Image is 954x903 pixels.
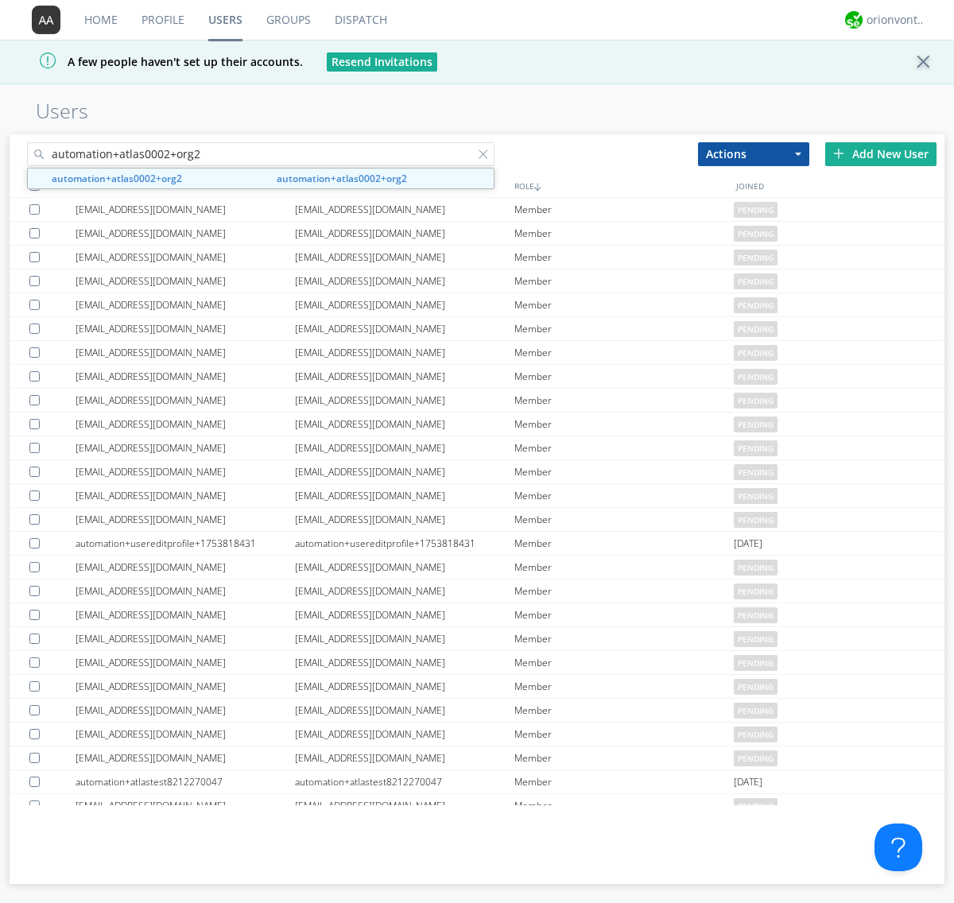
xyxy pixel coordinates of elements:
a: [EMAIL_ADDRESS][DOMAIN_NAME][EMAIL_ADDRESS][DOMAIN_NAME]Memberpending [10,651,944,675]
a: [EMAIL_ADDRESS][DOMAIN_NAME][EMAIL_ADDRESS][DOMAIN_NAME]Memberpending [10,556,944,579]
a: [EMAIL_ADDRESS][DOMAIN_NAME][EMAIL_ADDRESS][DOMAIN_NAME]Memberpending [10,699,944,723]
img: 29d36aed6fa347d5a1537e7736e6aa13 [845,11,863,29]
div: [EMAIL_ADDRESS][DOMAIN_NAME] [295,198,514,221]
div: [EMAIL_ADDRESS][DOMAIN_NAME] [295,651,514,674]
span: pending [734,488,778,504]
div: automation+atlastest8212270047 [295,770,514,793]
div: Member [514,436,734,459]
a: automation+atlastest8212270047automation+atlastest8212270047Member[DATE] [10,770,944,794]
div: Member [514,365,734,388]
div: Member [514,699,734,722]
span: pending [734,607,778,623]
a: [EMAIL_ADDRESS][DOMAIN_NAME][EMAIL_ADDRESS][DOMAIN_NAME]Memberpending [10,317,944,341]
span: pending [734,440,778,456]
span: pending [734,798,778,814]
span: [DATE] [734,532,762,556]
a: [EMAIL_ADDRESS][DOMAIN_NAME][EMAIL_ADDRESS][DOMAIN_NAME]Memberpending [10,269,944,293]
div: Member [514,341,734,364]
div: [EMAIL_ADDRESS][DOMAIN_NAME] [295,603,514,626]
iframe: Toggle Customer Support [874,824,922,871]
span: pending [734,750,778,766]
div: automation+atlastest8212270047 [76,770,295,793]
div: Member [514,770,734,793]
div: [EMAIL_ADDRESS][DOMAIN_NAME] [76,460,295,483]
button: Actions [698,142,809,166]
div: [EMAIL_ADDRESS][DOMAIN_NAME] [76,269,295,293]
div: [EMAIL_ADDRESS][DOMAIN_NAME] [76,365,295,388]
div: [EMAIL_ADDRESS][DOMAIN_NAME] [76,436,295,459]
div: [EMAIL_ADDRESS][DOMAIN_NAME] [295,413,514,436]
a: [EMAIL_ADDRESS][DOMAIN_NAME][EMAIL_ADDRESS][DOMAIN_NAME]Memberpending [10,579,944,603]
div: [EMAIL_ADDRESS][DOMAIN_NAME] [76,222,295,245]
div: Member [514,675,734,698]
span: A few people haven't set up their accounts. [12,54,303,69]
div: [EMAIL_ADDRESS][DOMAIN_NAME] [295,699,514,722]
div: [EMAIL_ADDRESS][DOMAIN_NAME] [295,317,514,340]
div: [EMAIL_ADDRESS][DOMAIN_NAME] [295,246,514,269]
input: Search users [27,142,494,166]
div: Member [514,651,734,674]
span: pending [734,321,778,337]
span: pending [734,369,778,385]
div: [EMAIL_ADDRESS][DOMAIN_NAME] [295,269,514,293]
a: [EMAIL_ADDRESS][DOMAIN_NAME][EMAIL_ADDRESS][DOMAIN_NAME]Memberpending [10,675,944,699]
span: pending [734,703,778,719]
div: automation+usereditprofile+1753818431 [76,532,295,555]
strong: automation+atlas0002+org2 [52,172,182,185]
div: [EMAIL_ADDRESS][DOMAIN_NAME] [76,293,295,316]
div: [EMAIL_ADDRESS][DOMAIN_NAME] [295,460,514,483]
div: [EMAIL_ADDRESS][DOMAIN_NAME] [76,723,295,746]
div: Member [514,317,734,340]
div: [EMAIL_ADDRESS][DOMAIN_NAME] [295,389,514,412]
div: [EMAIL_ADDRESS][DOMAIN_NAME] [76,341,295,364]
a: [EMAIL_ADDRESS][DOMAIN_NAME][EMAIL_ADDRESS][DOMAIN_NAME]Memberpending [10,341,944,365]
div: [EMAIL_ADDRESS][DOMAIN_NAME] [295,222,514,245]
span: pending [734,297,778,313]
div: [EMAIL_ADDRESS][DOMAIN_NAME] [76,556,295,579]
div: [EMAIL_ADDRESS][DOMAIN_NAME] [295,746,514,769]
div: [EMAIL_ADDRESS][DOMAIN_NAME] [295,436,514,459]
a: [EMAIL_ADDRESS][DOMAIN_NAME][EMAIL_ADDRESS][DOMAIN_NAME]Memberpending [10,436,944,460]
div: Member [514,460,734,483]
div: [EMAIL_ADDRESS][DOMAIN_NAME] [295,341,514,364]
div: [EMAIL_ADDRESS][DOMAIN_NAME] [76,508,295,531]
div: [EMAIL_ADDRESS][DOMAIN_NAME] [76,198,295,221]
span: [DATE] [734,770,762,794]
a: [EMAIL_ADDRESS][DOMAIN_NAME][EMAIL_ADDRESS][DOMAIN_NAME]Memberpending [10,198,944,222]
div: Member [514,579,734,603]
a: [EMAIL_ADDRESS][DOMAIN_NAME][EMAIL_ADDRESS][DOMAIN_NAME]Memberpending [10,365,944,389]
span: pending [734,560,778,576]
div: [EMAIL_ADDRESS][DOMAIN_NAME] [76,389,295,412]
a: [EMAIL_ADDRESS][DOMAIN_NAME][EMAIL_ADDRESS][DOMAIN_NAME]Memberpending [10,627,944,651]
span: pending [734,250,778,265]
span: pending [734,583,778,599]
div: Member [514,293,734,316]
span: pending [734,631,778,647]
a: [EMAIL_ADDRESS][DOMAIN_NAME][EMAIL_ADDRESS][DOMAIN_NAME]Memberpending [10,484,944,508]
div: [EMAIL_ADDRESS][DOMAIN_NAME] [295,794,514,817]
div: [EMAIL_ADDRESS][DOMAIN_NAME] [295,675,514,698]
div: JOINED [732,174,954,197]
a: [EMAIL_ADDRESS][DOMAIN_NAME][EMAIL_ADDRESS][DOMAIN_NAME]Memberpending [10,389,944,413]
div: Member [514,198,734,221]
div: Member [514,723,734,746]
div: ROLE [510,174,732,197]
span: pending [734,202,778,218]
a: [EMAIL_ADDRESS][DOMAIN_NAME][EMAIL_ADDRESS][DOMAIN_NAME]Memberpending [10,246,944,269]
div: [EMAIL_ADDRESS][DOMAIN_NAME] [76,627,295,650]
div: [EMAIL_ADDRESS][DOMAIN_NAME] [295,365,514,388]
strong: automation+atlas0002+org2 [277,172,407,185]
div: [EMAIL_ADDRESS][DOMAIN_NAME] [295,579,514,603]
span: pending [734,417,778,432]
div: [EMAIL_ADDRESS][DOMAIN_NAME] [76,579,295,603]
a: [EMAIL_ADDRESS][DOMAIN_NAME][EMAIL_ADDRESS][DOMAIN_NAME]Memberpending [10,746,944,770]
div: [EMAIL_ADDRESS][DOMAIN_NAME] [76,317,295,340]
div: [EMAIL_ADDRESS][DOMAIN_NAME] [76,699,295,722]
div: Member [514,746,734,769]
button: Resend Invitations [327,52,437,72]
a: [EMAIL_ADDRESS][DOMAIN_NAME][EMAIL_ADDRESS][DOMAIN_NAME]Memberpending [10,460,944,484]
div: Member [514,532,734,555]
a: [EMAIL_ADDRESS][DOMAIN_NAME][EMAIL_ADDRESS][DOMAIN_NAME]Memberpending [10,723,944,746]
div: automation+usereditprofile+1753818431 [295,532,514,555]
div: Member [514,508,734,531]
